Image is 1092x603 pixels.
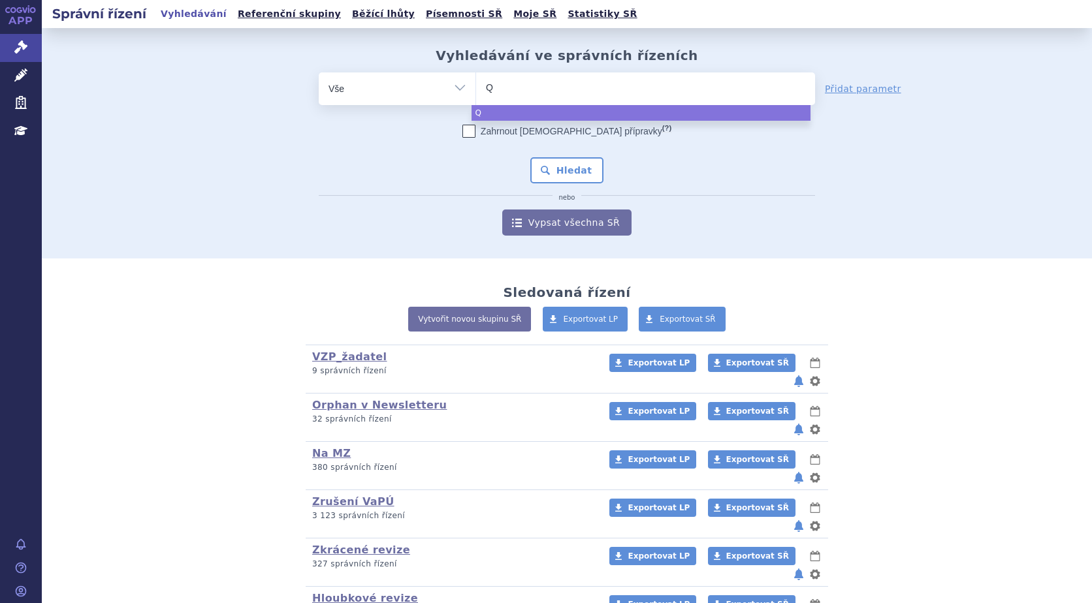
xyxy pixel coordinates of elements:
[726,407,789,416] span: Exportovat SŘ
[660,315,716,324] span: Exportovat SŘ
[708,450,795,469] a: Exportovat SŘ
[825,82,901,95] a: Přidat parametr
[809,500,822,516] button: lhůty
[809,422,822,437] button: nastavení
[312,350,387,363] a: VZP_žadatel
[809,355,822,371] button: lhůty
[708,547,795,565] a: Exportovat SŘ
[472,105,811,121] li: Q
[809,518,822,534] button: nastavení
[312,510,592,521] p: 3 123 správních řízení
[609,450,696,469] a: Exportovat LP
[726,551,789,561] span: Exportovat SŘ
[564,5,641,23] a: Statistiky SŘ
[708,499,795,517] a: Exportovat SŘ
[628,358,690,367] span: Exportovat LP
[609,402,696,420] a: Exportovat LP
[436,48,698,63] h2: Vyhledávání ve správních řízeních
[42,5,157,23] h2: Správní řízení
[553,194,582,202] i: nebo
[792,470,805,486] button: notifikace
[312,399,447,411] a: Orphan v Newsletteru
[312,462,592,473] p: 380 správních řízení
[809,452,822,467] button: lhůty
[503,285,630,300] h2: Sledovaná řízení
[312,447,351,459] a: Na MZ
[157,5,231,23] a: Vyhledávání
[609,499,696,517] a: Exportovat LP
[509,5,560,23] a: Moje SŘ
[312,559,592,570] p: 327 správních řízení
[564,315,618,324] span: Exportovat LP
[628,551,690,561] span: Exportovat LP
[662,124,671,132] abbr: (?)
[312,544,410,556] a: Zkrácené revize
[312,414,592,425] p: 32 správních řízení
[792,518,805,534] button: notifikace
[726,503,789,512] span: Exportovat SŘ
[609,547,696,565] a: Exportovat LP
[628,455,690,464] span: Exportovat LP
[809,548,822,564] button: lhůty
[708,354,795,372] a: Exportovat SŘ
[809,403,822,419] button: lhůty
[792,422,805,437] button: notifikace
[234,5,345,23] a: Referenční skupiny
[312,365,592,377] p: 9 správních řízení
[639,307,726,332] a: Exportovat SŘ
[408,307,531,332] a: Vytvořit novou skupinu SŘ
[543,307,628,332] a: Exportovat LP
[708,402,795,420] a: Exportovat SŘ
[462,125,671,138] label: Zahrnout [DEMOGRAPHIC_DATA] přípravky
[809,566,822,582] button: nastavení
[312,495,394,508] a: Zrušení VaPÚ
[530,157,604,183] button: Hledat
[502,209,632,236] a: Vypsat všechna SŘ
[348,5,419,23] a: Běžící lhůty
[792,373,805,389] button: notifikace
[628,407,690,416] span: Exportovat LP
[422,5,506,23] a: Písemnosti SŘ
[809,373,822,389] button: nastavení
[726,358,789,367] span: Exportovat SŘ
[809,470,822,486] button: nastavení
[792,566,805,582] button: notifikace
[726,455,789,464] span: Exportovat SŘ
[628,503,690,512] span: Exportovat LP
[609,354,696,372] a: Exportovat LP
